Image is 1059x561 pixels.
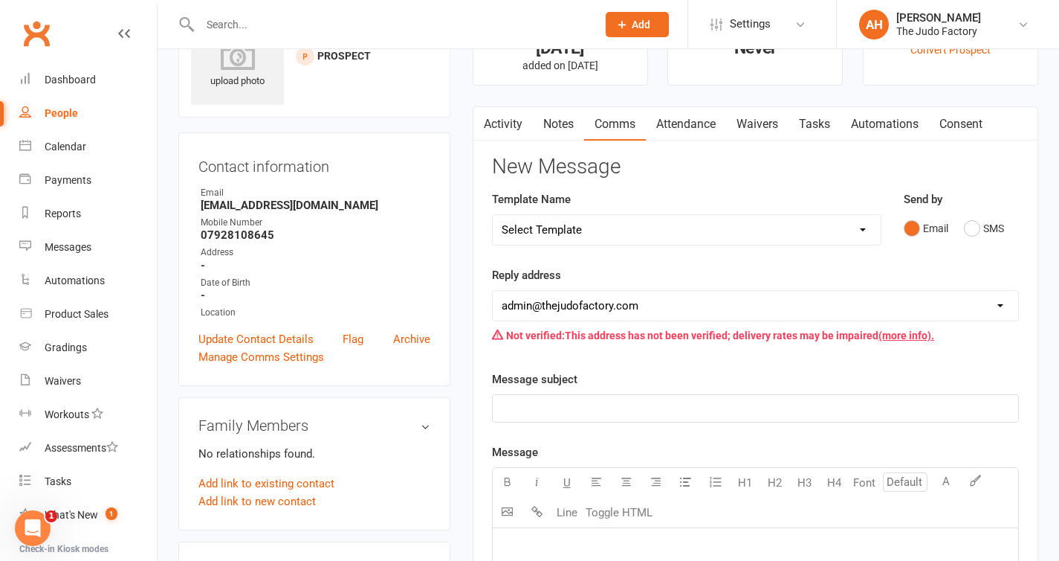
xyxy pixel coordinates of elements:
p: No relationships found. [198,445,430,463]
div: upload photo [191,40,284,89]
button: Font [849,468,879,498]
div: People [45,107,78,119]
strong: [EMAIL_ADDRESS][DOMAIN_NAME] [201,199,430,212]
button: H3 [790,468,820,498]
div: Address [201,246,430,260]
a: People [19,97,157,130]
span: 1 [106,507,117,520]
div: Waivers [45,375,81,387]
div: Tasks [45,475,71,487]
div: Workouts [45,408,89,420]
a: Consent [929,107,993,141]
div: Mobile Number [201,216,430,230]
a: Manage Comms Settings [198,348,324,366]
a: Convert Prospect [910,44,991,56]
a: Automations [19,264,157,298]
button: Line [552,498,582,528]
a: Gradings [19,331,157,365]
a: Archive [393,330,430,348]
strong: 07928108645 [201,228,430,242]
p: added on [DATE] [487,60,634,71]
div: What's New [45,509,98,521]
a: (more info). [878,330,934,342]
div: Reports [45,208,81,219]
h3: Family Members [198,417,430,434]
a: Add link to new contact [198,493,316,510]
a: Update Contact Details [198,330,314,348]
div: Product Sales [45,308,109,320]
div: Calendar [45,141,86,153]
a: Product Sales [19,298,157,331]
label: Send by [904,190,942,208]
button: Email [904,214,948,243]
a: Dashboard [19,63,157,97]
a: Automations [841,107,929,141]
div: Never [681,40,829,56]
button: Add [606,12,669,37]
a: Waivers [19,365,157,398]
a: Clubworx [18,15,55,52]
a: Reports [19,197,157,231]
a: Attendance [646,107,726,141]
strong: - [201,289,430,302]
snap: prospect [317,50,371,62]
a: Workouts [19,398,157,432]
button: H4 [820,468,849,498]
a: Tasks [19,465,157,499]
div: Email [201,186,430,200]
div: Messages [45,241,91,253]
input: Search... [195,14,586,35]
div: This address has not been verified; delivery rates may be impaired [492,321,1019,350]
button: SMS [964,214,1004,243]
div: Gradings [45,342,87,353]
a: Messages [19,231,157,264]
div: [DATE] [487,40,634,56]
a: Payments [19,164,157,197]
span: U [563,476,571,490]
strong: - [201,259,430,272]
label: Reply address [492,266,561,284]
div: Location [201,306,430,320]
a: Waivers [726,107,788,141]
a: Notes [533,107,584,141]
button: H1 [731,468,760,498]
span: Add [632,19,650,31]
button: U [552,468,582,498]
div: AH [859,10,889,39]
span: Settings [730,7,771,41]
iframe: Intercom live chat [15,510,51,546]
button: A [931,468,961,498]
button: H2 [760,468,790,498]
label: Template Name [492,190,571,208]
a: Flag [343,330,363,348]
span: 1 [45,510,57,522]
strong: Not verified: [506,330,565,342]
div: Automations [45,275,105,286]
h3: Contact information [198,153,430,175]
button: Toggle HTML [582,498,656,528]
a: Add link to existing contact [198,475,334,493]
a: What's New1 [19,499,157,532]
a: Comms [584,107,646,141]
label: Message [492,443,538,461]
input: Default [883,472,927,492]
div: Payments [45,174,91,186]
div: Dashboard [45,74,96,86]
a: Assessments [19,432,157,465]
div: [PERSON_NAME] [896,11,981,25]
a: Tasks [788,107,841,141]
label: Message subject [492,371,577,388]
div: Assessments [45,442,118,454]
div: The Judo Factory [896,25,981,38]
div: Date of Birth [201,276,430,290]
a: Calendar [19,130,157,164]
h3: New Message [492,156,1019,179]
a: Activity [473,107,533,141]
